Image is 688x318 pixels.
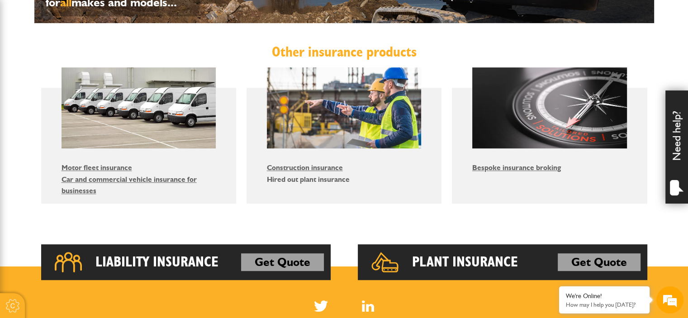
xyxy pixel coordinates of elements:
a: Bespoke insurance broking [472,163,561,172]
a: Motor fleet insurance [62,163,132,172]
img: Motor fleet insurance [62,67,216,148]
a: LinkedIn [362,300,374,312]
h2: Plant Insurance [412,253,518,271]
a: Get Quote [241,253,324,271]
h2: Liability Insurance [95,253,218,271]
div: We're Online! [566,292,643,300]
img: Linked In [362,300,374,312]
img: Twitter [314,300,328,312]
a: Construction insurance [267,163,343,172]
a: Get Quote [558,253,641,271]
a: Car and commercial vehicle insurance for businesses [62,175,197,195]
a: Hired out plant insurance [267,175,350,184]
img: Construction insurance [267,67,422,148]
h2: Other insurance products [41,43,647,61]
img: Bespoke insurance broking [472,67,627,148]
p: How may I help you today? [566,301,643,308]
div: Need help? [665,90,688,204]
